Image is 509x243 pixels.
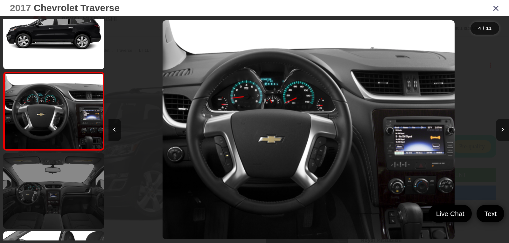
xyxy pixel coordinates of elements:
[478,25,481,31] span: 4
[10,3,31,13] span: 2017
[108,119,121,141] button: Previous image
[482,26,485,30] span: /
[486,25,492,31] span: 11
[481,209,500,218] span: Text
[4,74,104,148] img: 2017 Chevrolet Traverse LT 1LT
[429,205,472,222] a: Live Chat
[34,3,120,13] span: Chevrolet Traverse
[493,4,499,12] i: Close gallery
[108,20,509,239] div: 2017 Chevrolet Traverse LT 1LT 3
[163,20,455,239] img: 2017 Chevrolet Traverse LT 1LT
[433,209,468,218] span: Live Chat
[496,119,509,141] button: Next image
[477,205,504,222] a: Text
